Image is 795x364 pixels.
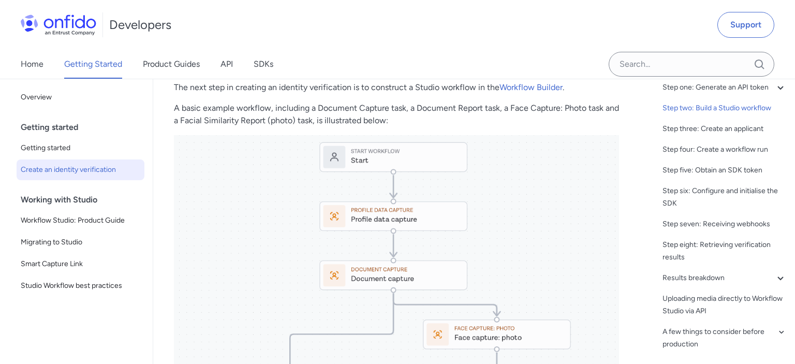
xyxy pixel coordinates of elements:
a: Step four: Create a workflow run [662,143,787,156]
p: A basic example workflow, including a Document Capture task, a Document Report task, a Face Captu... [174,102,619,127]
span: Workflow Studio: Product Guide [21,214,140,227]
a: Studio Workflow best practices [17,275,144,296]
a: Home [21,50,43,79]
div: Working with Studio [21,190,149,210]
span: Create an identity verification [21,164,140,176]
a: Workflow Studio: Product Guide [17,210,144,231]
p: The next step in creating an identity verification is to construct a Studio workflow in the . [174,81,619,94]
a: Workflow Builder [499,82,563,92]
span: Getting started [21,142,140,154]
a: Results breakdown [662,272,787,284]
a: Step five: Obtain an SDK token [662,164,787,177]
a: Uploading media directly to Workflow Studio via API [662,293,787,317]
a: Support [717,12,774,38]
a: Smart Capture Link [17,254,144,274]
a: Step two: Build a Studio workflow [662,102,787,114]
a: Step one: Generate an API token [662,81,787,94]
img: Onfido Logo [21,14,96,35]
span: Studio Workflow best practices [21,280,140,292]
span: Migrating to Studio [21,236,140,249]
a: SDKs [254,50,273,79]
a: Step eight: Retrieving verification results [662,239,787,264]
a: Step seven: Receiving webhooks [662,218,787,230]
a: A few things to consider before production [662,326,787,351]
a: Getting started [17,138,144,158]
a: Create an identity verification [17,159,144,180]
a: Step three: Create an applicant [662,123,787,135]
input: Onfido search input field [609,52,774,77]
a: Step six: Configure and initialise the SDK [662,185,787,210]
div: Getting started [21,117,149,138]
a: API [220,50,233,79]
span: Smart Capture Link [21,258,140,270]
a: Getting Started [64,50,122,79]
h1: Developers [109,17,171,33]
a: Overview [17,87,144,108]
a: Product Guides [143,50,200,79]
a: Migrating to Studio [17,232,144,253]
span: Overview [21,91,140,104]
